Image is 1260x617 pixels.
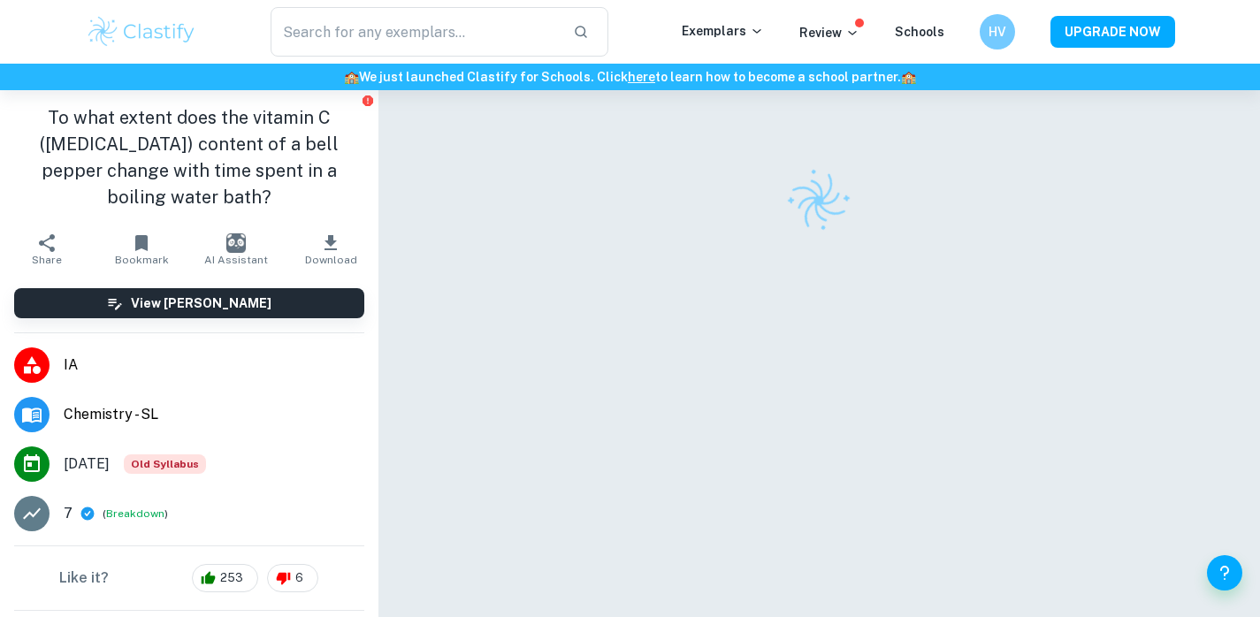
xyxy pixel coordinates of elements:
[271,7,560,57] input: Search for any exemplars...
[344,70,359,84] span: 🏫
[14,104,364,210] h1: To what extent does the vitamin C ([MEDICAL_DATA]) content of a bell pepper change with time spen...
[64,354,364,376] span: IA
[124,454,206,474] span: Old Syllabus
[86,14,198,50] img: Clastify logo
[14,288,364,318] button: View [PERSON_NAME]
[124,454,206,474] div: Starting from the May 2025 session, the Chemistry IA requirements have changed. It's OK to refer ...
[131,293,271,313] h6: View [PERSON_NAME]
[226,233,246,253] img: AI Assistant
[284,225,378,274] button: Download
[267,564,318,592] div: 6
[901,70,916,84] span: 🏫
[32,254,62,266] span: Share
[189,225,284,274] button: AI Assistant
[1207,555,1242,590] button: Help and Feedback
[115,254,169,266] span: Bookmark
[4,67,1256,87] h6: We just launched Clastify for Schools. Click to learn how to become a school partner.
[362,94,375,107] button: Report issue
[305,254,357,266] span: Download
[192,564,258,592] div: 253
[987,22,1007,42] h6: HV
[64,404,364,425] span: Chemistry - SL
[64,453,110,475] span: [DATE]
[980,14,1015,50] button: HV
[204,254,268,266] span: AI Assistant
[103,506,168,522] span: ( )
[682,21,764,41] p: Exemplars
[106,506,164,522] button: Breakdown
[799,23,859,42] p: Review
[210,569,253,587] span: 253
[64,503,73,524] p: 7
[895,25,944,39] a: Schools
[95,225,189,274] button: Bookmark
[775,157,862,244] img: Clastify logo
[286,569,313,587] span: 6
[59,567,109,589] h6: Like it?
[1050,16,1175,48] button: UPGRADE NOW
[628,70,655,84] a: here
